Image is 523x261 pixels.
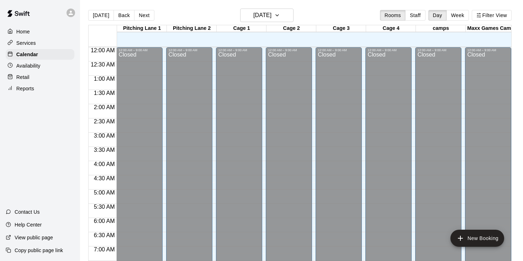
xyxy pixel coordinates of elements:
[15,247,63,254] p: Copy public page link
[450,230,504,247] button: add
[466,25,516,32] div: Maxx Games Camp
[88,10,114,21] button: [DATE]
[218,48,260,52] div: 12:00 AM – 9:00 AM
[316,25,366,32] div: Cage 3
[15,234,53,241] p: View public page
[6,38,74,48] a: Services
[92,104,117,110] span: 2:00 AM
[92,204,117,210] span: 5:30 AM
[134,10,154,21] button: Next
[16,51,38,58] p: Calendar
[168,48,210,52] div: 12:00 AM – 9:00 AM
[6,72,74,82] a: Retail
[92,118,117,124] span: 2:30 AM
[16,85,34,92] p: Reports
[89,47,117,53] span: 12:00 AM
[268,48,310,52] div: 12:00 AM – 9:00 AM
[92,232,117,238] span: 6:30 AM
[15,221,42,228] p: Help Center
[92,246,117,252] span: 7:00 AM
[6,83,74,94] a: Reports
[266,25,316,32] div: Cage 2
[92,175,117,181] span: 4:30 AM
[15,208,40,215] p: Contact Us
[6,26,74,37] a: Home
[118,48,160,52] div: 12:00 AM – 9:00 AM
[472,10,512,21] button: Filter View
[92,133,117,139] span: 3:00 AM
[368,48,410,52] div: 12:00 AM – 9:00 AM
[16,62,41,69] p: Availability
[417,48,459,52] div: 12:00 AM – 9:00 AM
[92,90,117,96] span: 1:30 AM
[92,161,117,167] span: 4:00 AM
[16,74,30,81] p: Retail
[16,28,30,35] p: Home
[447,10,469,21] button: Week
[253,10,271,20] h6: [DATE]
[117,25,167,32] div: Pitching Lane 1
[240,9,294,22] button: [DATE]
[380,10,406,21] button: Rooms
[16,39,36,47] p: Services
[89,62,117,68] span: 12:30 AM
[92,76,117,82] span: 1:00 AM
[428,10,447,21] button: Day
[92,218,117,224] span: 6:00 AM
[217,25,266,32] div: Cage 1
[416,25,466,32] div: camps
[318,48,360,52] div: 12:00 AM – 9:00 AM
[366,25,416,32] div: Cage 4
[405,10,426,21] button: Staff
[467,48,509,52] div: 12:00 AM – 9:00 AM
[167,25,217,32] div: Pitching Lane 2
[92,190,117,196] span: 5:00 AM
[92,147,117,153] span: 3:30 AM
[6,60,74,71] a: Availability
[6,49,74,60] a: Calendar
[113,10,134,21] button: Back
